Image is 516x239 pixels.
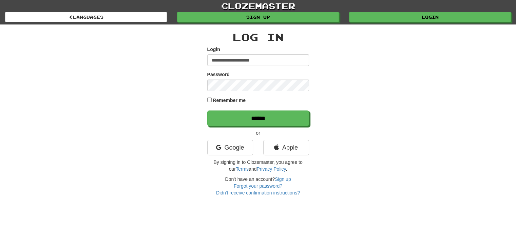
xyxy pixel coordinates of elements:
[275,176,291,182] a: Sign up
[236,166,249,172] a: Terms
[207,46,220,53] label: Login
[5,12,167,22] a: Languages
[207,71,230,78] label: Password
[234,183,282,189] a: Forgot your password?
[207,31,309,42] h2: Log In
[177,12,339,22] a: Sign up
[207,159,309,172] p: By signing in to Clozemaster, you agree to our and .
[216,190,300,195] a: Didn't receive confirmation instructions?
[207,140,253,155] a: Google
[207,130,309,136] p: or
[213,97,246,104] label: Remember me
[349,12,511,22] a: Login
[263,140,309,155] a: Apple
[207,176,309,196] div: Don't have an account?
[256,166,286,172] a: Privacy Policy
